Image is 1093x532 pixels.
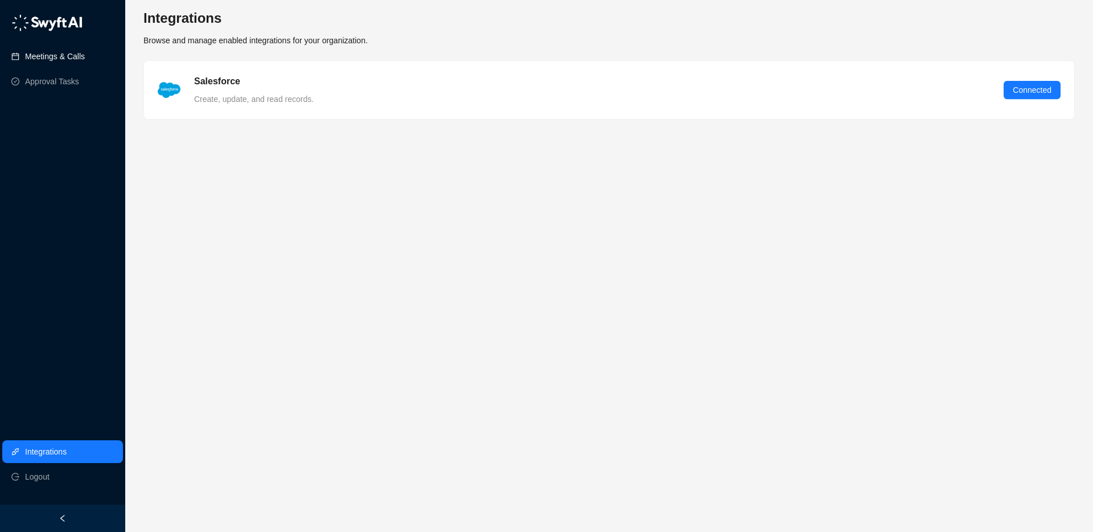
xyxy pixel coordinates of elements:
[25,440,67,463] a: Integrations
[1004,81,1061,99] button: Connected
[194,95,314,104] span: Create, update, and read records.
[25,45,85,68] a: Meetings & Calls
[25,70,79,93] a: Approval Tasks
[194,75,240,88] h5: Salesforce
[158,82,180,98] img: salesforce-ChMvK6Xa.png
[1013,84,1051,96] span: Connected
[11,14,83,31] img: logo-05li4sbe.png
[59,514,67,522] span: left
[143,36,368,45] span: Browse and manage enabled integrations for your organization.
[25,465,50,488] span: Logout
[11,473,19,481] span: logout
[143,9,368,27] h3: Integrations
